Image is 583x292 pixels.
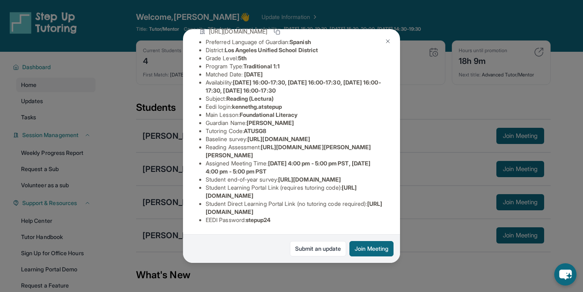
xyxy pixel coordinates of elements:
[243,63,280,70] span: Traditional 1:1
[289,38,311,45] span: Spanish
[209,28,267,36] span: [URL][DOMAIN_NAME]
[240,111,298,118] span: Foundational Literacy
[244,127,266,134] span: ATUSG8
[206,111,384,119] li: Main Lesson :
[206,103,384,111] li: Eedi login :
[206,38,384,46] li: Preferred Language of Guardian:
[206,70,384,78] li: Matched Date:
[206,62,384,70] li: Program Type:
[238,55,247,61] span: 5th
[206,176,384,184] li: Student end-of-year survey :
[206,79,381,94] span: [DATE] 16:00-17:30, [DATE] 16:00-17:30, [DATE] 16:00-17:30, [DATE] 16:00-17:30
[385,38,391,44] img: Close Icon
[349,241,394,256] button: Join Meeting
[206,143,384,159] li: Reading Assessment :
[247,135,310,142] span: [URL][DOMAIN_NAME]
[206,54,384,62] li: Grade Level:
[206,78,384,95] li: Availability:
[226,95,274,102] span: Reading (Lectura)
[244,71,263,78] span: [DATE]
[247,119,294,126] span: [PERSON_NAME]
[206,159,384,176] li: Assigned Meeting Time :
[206,135,384,143] li: Baseline survey :
[225,47,318,53] span: Los Angeles Unified School District
[206,216,384,224] li: EEDI Password :
[246,216,271,223] span: stepup24
[206,119,384,127] li: Guardian Name :
[206,200,384,216] li: Student Direct Learning Portal Link (no tutoring code required) :
[206,46,384,54] li: District:
[206,184,384,200] li: Student Learning Portal Link (requires tutoring code) :
[206,160,370,175] span: [DATE] 4:00 pm - 5:00 pm PST, [DATE] 4:00 pm - 5:00 pm PST
[206,127,384,135] li: Tutoring Code :
[272,27,282,36] button: Copy link
[232,103,282,110] span: kennethg.atstepup
[206,144,371,159] span: [URL][DOMAIN_NAME][PERSON_NAME][PERSON_NAME]
[554,263,577,286] button: chat-button
[290,241,346,256] a: Submit an update
[278,176,341,183] span: [URL][DOMAIN_NAME]
[206,95,384,103] li: Subject :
